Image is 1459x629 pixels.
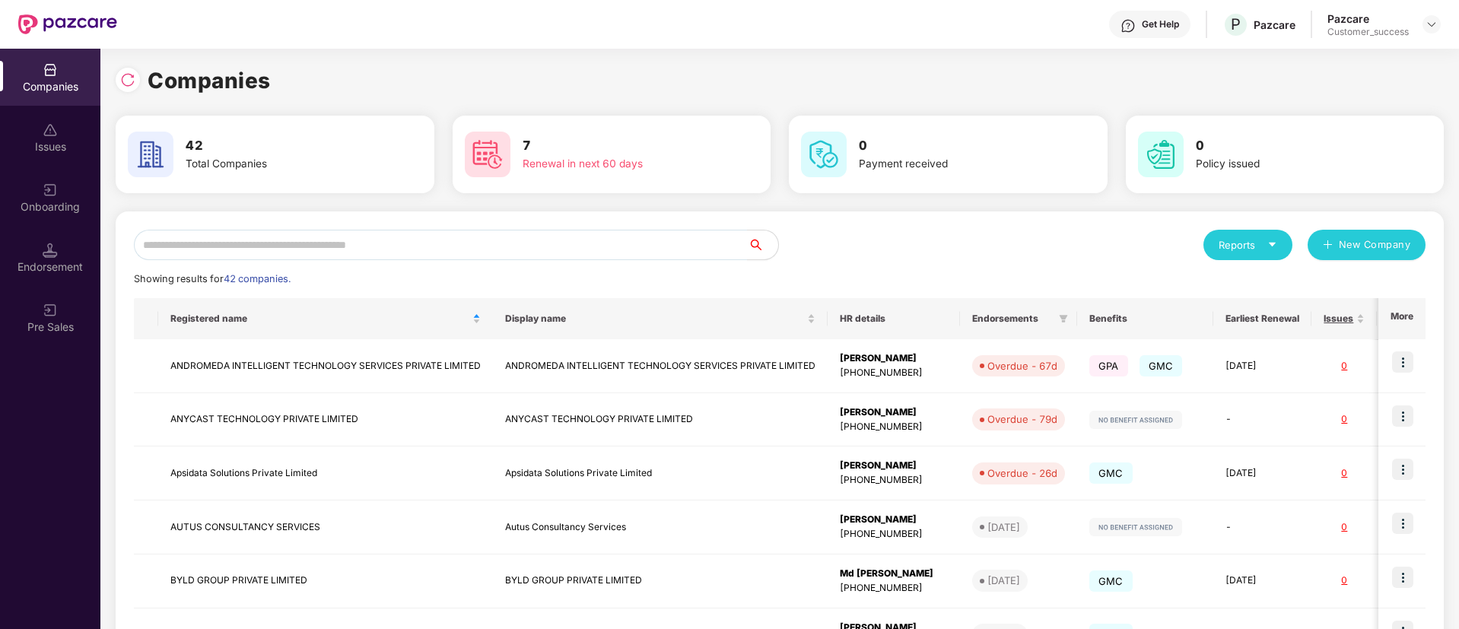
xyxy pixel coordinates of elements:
span: GMC [1089,570,1133,592]
h3: 0 [859,136,1051,156]
div: Md [PERSON_NAME] [840,567,948,581]
div: [DATE] [987,573,1020,588]
div: Overdue - 26d [987,465,1057,481]
span: Registered name [170,313,469,325]
div: Overdue - 67d [987,358,1057,373]
h1: Companies [148,64,271,97]
img: svg+xml;base64,PHN2ZyBpZD0iQ29tcGFuaWVzIiB4bWxucz0iaHR0cDovL3d3dy53My5vcmcvMjAwMC9zdmciIHdpZHRoPS... [43,62,58,78]
div: [PERSON_NAME] [840,513,948,527]
span: Endorsements [972,313,1053,325]
td: ANYCAST TECHNOLOGY PRIVATE LIMITED [158,393,493,447]
div: Payment received [859,156,1051,173]
span: 42 companies. [224,273,291,284]
img: svg+xml;base64,PHN2ZyB4bWxucz0iaHR0cDovL3d3dy53My5vcmcvMjAwMC9zdmciIHdpZHRoPSI2MCIgaGVpZ2h0PSI2MC... [465,132,510,177]
td: [DATE] [1213,339,1311,393]
img: New Pazcare Logo [18,14,117,34]
img: icon [1392,513,1413,534]
span: Issues [1324,313,1353,325]
div: [PHONE_NUMBER] [840,420,948,434]
td: ANDROMEDA INTELLIGENT TECHNOLOGY SERVICES PRIVATE LIMITED [493,339,828,393]
img: svg+xml;base64,PHN2ZyB4bWxucz0iaHR0cDovL3d3dy53My5vcmcvMjAwMC9zdmciIHdpZHRoPSIxMjIiIGhlaWdodD0iMj... [1089,518,1182,536]
td: [DATE] [1213,554,1311,608]
td: ANDROMEDA INTELLIGENT TECHNOLOGY SERVICES PRIVATE LIMITED [158,339,493,393]
div: [DATE] [987,519,1020,535]
span: Showing results for [134,273,291,284]
img: icon [1392,405,1413,427]
span: search [747,239,778,251]
div: 0 [1324,520,1365,535]
h3: 42 [186,136,377,156]
img: svg+xml;base64,PHN2ZyBpZD0iRHJvcGRvd24tMzJ4MzIiIHhtbG5zPSJodHRwOi8vd3d3LnczLm9yZy8yMDAwL3N2ZyIgd2... [1426,18,1438,30]
div: 0 [1324,466,1365,481]
div: Get Help [1142,18,1179,30]
span: New Company [1339,237,1411,253]
img: svg+xml;base64,PHN2ZyB4bWxucz0iaHR0cDovL3d3dy53My5vcmcvMjAwMC9zdmciIHdpZHRoPSI2MCIgaGVpZ2h0PSI2MC... [128,132,173,177]
div: Overdue - 79d [987,411,1057,427]
h3: 0 [1196,136,1387,156]
span: Display name [505,313,804,325]
td: - [1213,393,1311,447]
div: 0 [1324,573,1365,588]
button: search [747,230,779,260]
th: Earliest Renewal [1213,298,1311,339]
span: filter [1059,314,1068,323]
button: plusNew Company [1308,230,1426,260]
td: Apsidata Solutions Private Limited [158,446,493,500]
div: Policy issued [1196,156,1387,173]
th: Issues [1311,298,1377,339]
td: AUTUS CONSULTANCY SERVICES [158,500,493,554]
div: Pazcare [1254,17,1295,32]
div: [PHONE_NUMBER] [840,581,948,596]
div: [PHONE_NUMBER] [840,527,948,542]
div: Customer_success [1327,26,1409,38]
img: icon [1392,351,1413,373]
img: svg+xml;base64,PHN2ZyB3aWR0aD0iMjAiIGhlaWdodD0iMjAiIHZpZXdCb3g9IjAgMCAyMCAyMCIgZmlsbD0ibm9uZSIgeG... [43,303,58,318]
th: Display name [493,298,828,339]
img: svg+xml;base64,PHN2ZyBpZD0iSGVscC0zMngzMiIgeG1sbnM9Imh0dHA6Ly93d3cudzMub3JnLzIwMDAvc3ZnIiB3aWR0aD... [1120,18,1136,33]
div: [PERSON_NAME] [840,405,948,420]
span: caret-down [1267,240,1277,249]
div: 0 [1324,412,1365,427]
div: Reports [1219,237,1277,253]
img: svg+xml;base64,PHN2ZyB4bWxucz0iaHR0cDovL3d3dy53My5vcmcvMjAwMC9zdmciIHdpZHRoPSI2MCIgaGVpZ2h0PSI2MC... [1138,132,1184,177]
span: GPA [1089,355,1128,376]
div: Pazcare [1327,11,1409,26]
th: More [1378,298,1426,339]
span: P [1231,15,1241,33]
img: icon [1392,459,1413,480]
td: Autus Consultancy Services [493,500,828,554]
h3: 7 [523,136,714,156]
span: plus [1323,240,1333,252]
td: - [1213,500,1311,554]
th: Benefits [1077,298,1213,339]
span: GMC [1089,462,1133,484]
div: [PERSON_NAME] [840,459,948,473]
div: [PHONE_NUMBER] [840,473,948,488]
img: svg+xml;base64,PHN2ZyBpZD0iSXNzdWVzX2Rpc2FibGVkIiB4bWxucz0iaHR0cDovL3d3dy53My5vcmcvMjAwMC9zdmciIH... [43,122,58,138]
img: svg+xml;base64,PHN2ZyB4bWxucz0iaHR0cDovL3d3dy53My5vcmcvMjAwMC9zdmciIHdpZHRoPSIxMjIiIGhlaWdodD0iMj... [1089,411,1182,429]
img: icon [1392,567,1413,588]
img: svg+xml;base64,PHN2ZyB3aWR0aD0iMjAiIGhlaWdodD0iMjAiIHZpZXdCb3g9IjAgMCAyMCAyMCIgZmlsbD0ibm9uZSIgeG... [43,183,58,198]
td: Apsidata Solutions Private Limited [493,446,828,500]
td: ANYCAST TECHNOLOGY PRIVATE LIMITED [493,393,828,447]
td: BYLD GROUP PRIVATE LIMITED [158,554,493,608]
span: filter [1056,310,1071,328]
th: HR details [828,298,960,339]
td: BYLD GROUP PRIVATE LIMITED [493,554,828,608]
div: Renewal in next 60 days [523,156,714,173]
td: [DATE] [1213,446,1311,500]
div: [PHONE_NUMBER] [840,366,948,380]
div: 0 [1324,359,1365,373]
div: [PERSON_NAME] [840,351,948,366]
div: Total Companies [186,156,377,173]
img: svg+xml;base64,PHN2ZyB3aWR0aD0iMTQuNSIgaGVpZ2h0PSIxNC41IiB2aWV3Qm94PSIwIDAgMTYgMTYiIGZpbGw9Im5vbm... [43,243,58,258]
span: GMC [1140,355,1183,376]
img: svg+xml;base64,PHN2ZyBpZD0iUmVsb2FkLTMyeDMyIiB4bWxucz0iaHR0cDovL3d3dy53My5vcmcvMjAwMC9zdmciIHdpZH... [120,72,135,87]
img: svg+xml;base64,PHN2ZyB4bWxucz0iaHR0cDovL3d3dy53My5vcmcvMjAwMC9zdmciIHdpZHRoPSI2MCIgaGVpZ2h0PSI2MC... [801,132,847,177]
